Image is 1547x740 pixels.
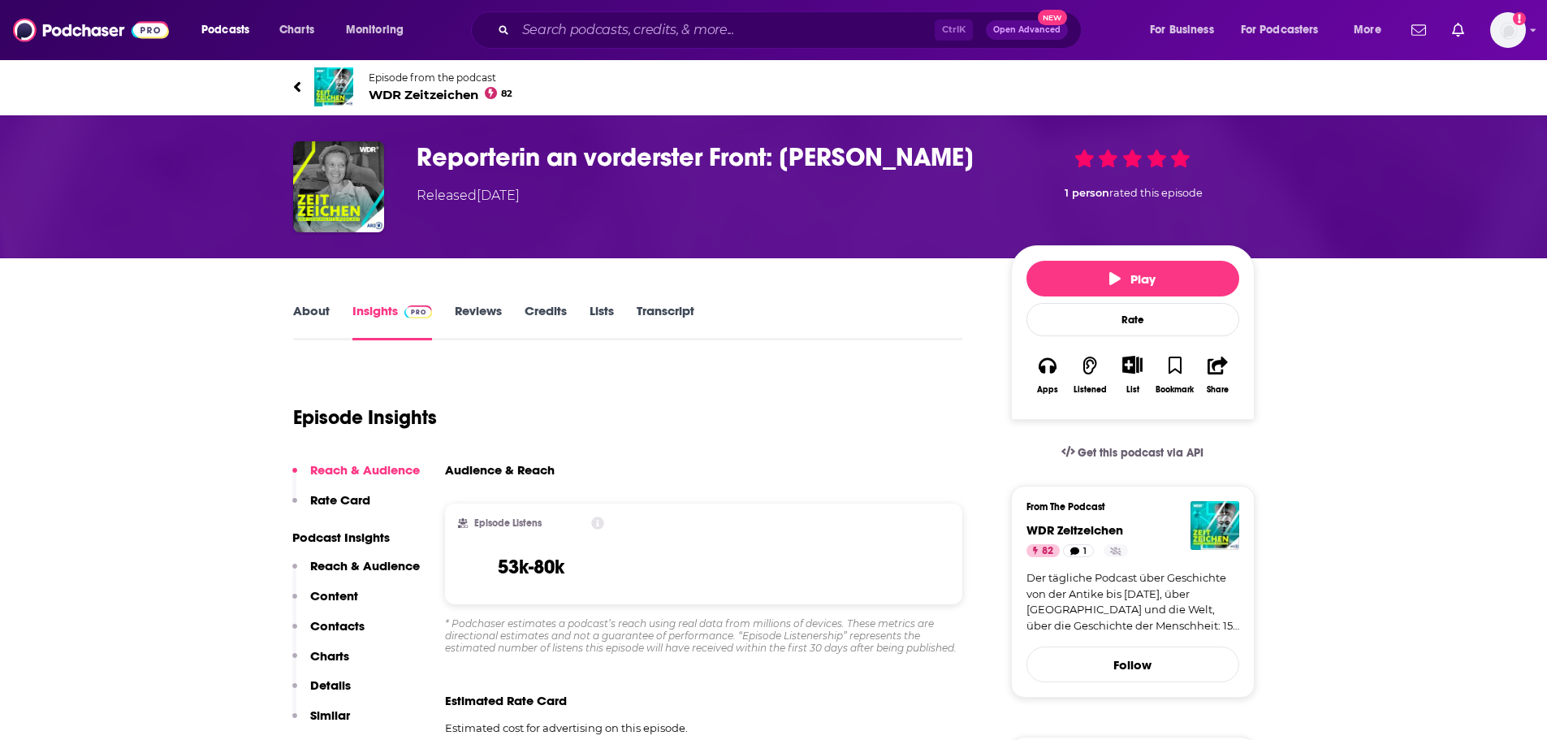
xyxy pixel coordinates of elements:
button: Contacts [292,618,365,648]
p: Contacts [310,618,365,634]
span: New [1038,10,1067,25]
button: Show profile menu [1490,12,1526,48]
span: Charts [279,19,314,41]
button: Follow [1026,647,1239,682]
button: Reach & Audience [292,462,420,492]
h3: 53k-80k [498,555,564,579]
span: 1 person [1065,187,1109,199]
p: Rate Card [310,492,370,508]
div: Released [DATE] [417,186,520,206]
div: Search podcasts, credits, & more... [486,11,1097,49]
p: Reach & Audience [310,462,420,478]
p: Podcast Insights [292,530,420,545]
button: Share [1196,345,1238,405]
a: Show notifications dropdown [1445,16,1471,44]
p: Content [310,588,358,604]
a: 82 [1026,544,1060,557]
span: For Podcasters [1241,19,1319,41]
img: Podchaser Pro [404,305,433,318]
h1: Episode Insights [293,405,437,430]
a: Transcript [637,303,694,340]
a: About [293,303,330,340]
a: Lists [590,303,614,340]
a: 1 [1063,544,1094,557]
button: Open AdvancedNew [986,20,1068,40]
span: Ctrl K [935,19,973,41]
p: Details [310,677,351,693]
div: Listened [1074,385,1107,395]
div: Apps [1037,385,1058,395]
span: Logged in as smeizlik [1490,12,1526,48]
button: Similar [292,708,350,738]
button: Reach & Audience [292,558,420,588]
button: open menu [1342,17,1402,43]
button: Bookmark [1154,345,1196,405]
button: open menu [335,17,425,43]
a: Charts [269,17,324,43]
span: 82 [501,90,512,97]
a: Get this podcast via API [1048,433,1217,473]
button: Listened [1069,345,1111,405]
input: Search podcasts, credits, & more... [516,17,935,43]
span: Episode from the podcast [369,71,513,84]
p: Charts [310,648,349,664]
span: More [1354,19,1381,41]
h3: Audience & Reach [445,462,555,478]
button: Show More Button [1116,356,1149,374]
span: Get this podcast via API [1078,446,1203,460]
a: Reviews [455,303,502,340]
span: Estimated Rate Card [445,693,567,708]
button: Charts [292,648,349,678]
img: User Profile [1490,12,1526,48]
p: Similar [310,708,350,723]
button: open menu [1230,17,1342,43]
button: Play [1026,261,1239,296]
svg: Add a profile image [1513,12,1526,25]
a: Show notifications dropdown [1405,16,1432,44]
h3: Reporterin an vorderster Front: Marguerite Higgins [417,141,985,173]
span: Open Advanced [993,26,1061,34]
button: Rate Card [292,492,370,522]
button: Details [292,677,351,708]
h2: Episode Listens [474,517,542,529]
span: 82 [1042,543,1053,560]
div: * Podchaser estimates a podcast’s reach using real data from millions of devices. These metrics a... [445,617,963,654]
button: open menu [190,17,270,43]
div: Share [1207,385,1229,395]
a: Credits [525,303,567,340]
p: Reach & Audience [310,558,420,573]
a: WDR ZeitzeichenEpisode from the podcastWDR Zeitzeichen82 [293,67,1255,106]
div: Bookmark [1156,385,1194,395]
h3: From The Podcast [1026,501,1226,513]
button: Content [292,588,358,618]
span: For Business [1150,19,1214,41]
span: 1 [1083,543,1087,560]
div: Rate [1026,303,1239,336]
div: List [1126,384,1139,395]
span: Podcasts [201,19,249,41]
img: Podchaser - Follow, Share and Rate Podcasts [13,15,169,45]
span: Monitoring [346,19,404,41]
img: WDR Zeitzeichen [314,67,353,106]
a: WDR Zeitzeichen [1026,522,1123,538]
span: Play [1109,271,1156,287]
img: Reporterin an vorderster Front: Marguerite Higgins [293,141,384,232]
button: Apps [1026,345,1069,405]
a: InsightsPodchaser Pro [352,303,433,340]
p: Estimated cost for advertising on this episode. [445,721,963,734]
img: WDR Zeitzeichen [1190,501,1239,550]
a: Der tägliche Podcast über Geschichte von der Antike bis [DATE], über [GEOGRAPHIC_DATA] und die We... [1026,570,1239,634]
span: rated this episode [1109,187,1203,199]
div: Show More ButtonList [1111,345,1153,405]
span: WDR Zeitzeichen [369,87,513,102]
button: open menu [1139,17,1234,43]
